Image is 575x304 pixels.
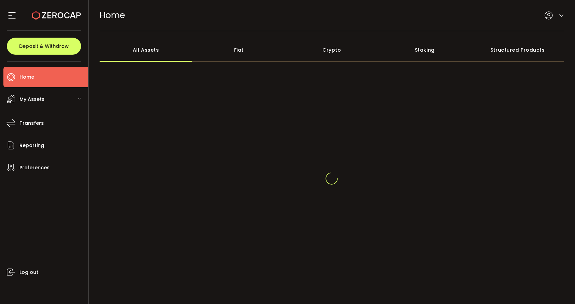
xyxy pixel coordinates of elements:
[285,38,379,62] div: Crypto
[100,38,193,62] div: All Assets
[20,94,44,104] span: My Assets
[20,163,50,173] span: Preferences
[19,44,69,49] span: Deposit & Withdraw
[20,72,34,82] span: Home
[20,141,44,150] span: Reporting
[100,9,125,21] span: Home
[7,38,81,55] button: Deposit & Withdraw
[471,38,564,62] div: Structured Products
[192,38,285,62] div: Fiat
[378,38,471,62] div: Staking
[20,118,44,128] span: Transfers
[20,267,38,277] span: Log out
